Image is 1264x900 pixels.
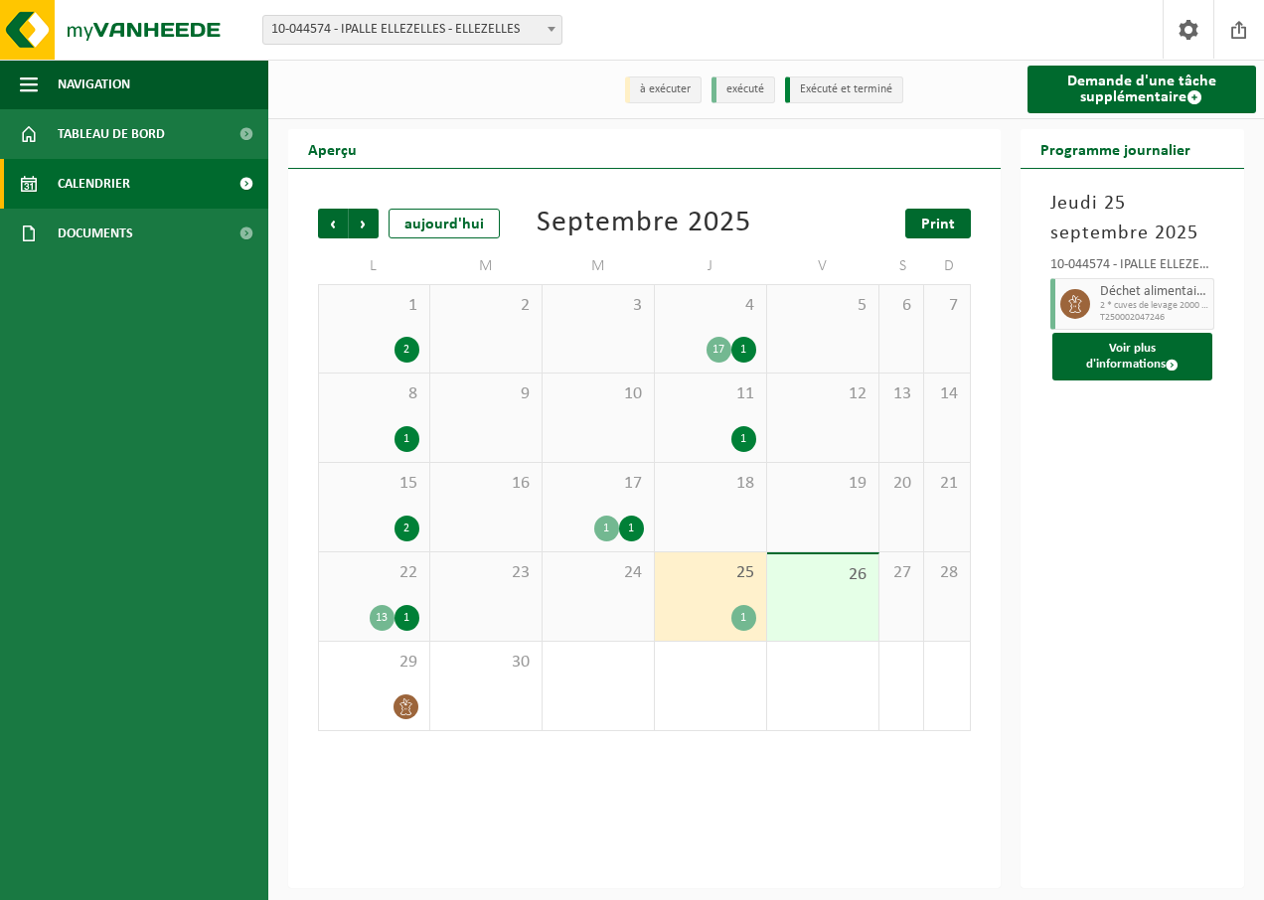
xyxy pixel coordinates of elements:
span: 11 [665,383,756,405]
span: 1 [329,295,419,317]
li: à exécuter [625,76,702,103]
span: 26 [777,564,869,586]
span: 21 [934,473,959,495]
span: 29 [329,652,419,674]
td: M [430,248,543,284]
span: 2 * cuves de levage 2000 l déchets organiques - Ellezelles [1100,300,1209,312]
span: Print [921,217,955,232]
div: 1 [619,516,644,541]
td: V [767,248,879,284]
span: 16 [440,473,532,495]
span: 2 [440,295,532,317]
span: 22 [329,562,419,584]
span: Tableau de bord [58,109,165,159]
div: aujourd'hui [389,209,500,238]
span: 23 [440,562,532,584]
div: 13 [370,605,395,631]
h2: Programme journalier [1021,129,1210,168]
td: M [543,248,655,284]
li: exécuté [711,76,775,103]
span: Documents [58,209,133,258]
span: 18 [665,473,756,495]
button: Voir plus d'informations [1052,333,1213,380]
h2: Aperçu [288,129,377,168]
h3: Jeudi 25 septembre 2025 [1050,189,1215,248]
div: 10-044574 - IPALLE ELLEZELLES - ELLEZELLES [1050,258,1215,278]
a: Demande d'une tâche supplémentaire [1027,66,1257,113]
span: 12 [777,383,869,405]
span: 10 [553,383,644,405]
span: Déchet alimentaire, cat 3, contenant des produits d'origine animale, emballage synthétique [1100,284,1209,300]
span: 13 [889,383,914,405]
div: 1 [731,426,756,452]
span: 27 [889,562,914,584]
div: 17 [707,337,731,363]
div: 1 [395,426,419,452]
span: 15 [329,473,419,495]
span: Suivant [349,209,379,238]
td: D [924,248,970,284]
td: J [655,248,767,284]
div: 2 [395,337,419,363]
span: 5 [777,295,869,317]
span: 10-044574 - IPALLE ELLEZELLES - ELLEZELLES [263,16,561,44]
span: 6 [889,295,914,317]
span: 30 [440,652,532,674]
span: 17 [553,473,644,495]
td: S [879,248,925,284]
span: 7 [934,295,959,317]
div: 1 [731,605,756,631]
div: 1 [731,337,756,363]
a: Print [905,209,971,238]
span: Calendrier [58,159,130,209]
span: 25 [665,562,756,584]
div: 2 [395,516,419,541]
div: 1 [594,516,619,541]
span: 4 [665,295,756,317]
span: 14 [934,383,959,405]
span: T250002047246 [1100,312,1209,324]
td: L [318,248,430,284]
span: 24 [553,562,644,584]
span: 10-044574 - IPALLE ELLEZELLES - ELLEZELLES [262,15,562,45]
span: Navigation [58,60,130,109]
span: 28 [934,562,959,584]
li: Exécuté et terminé [785,76,903,103]
span: 9 [440,383,532,405]
span: 19 [777,473,869,495]
span: 8 [329,383,419,405]
span: 3 [553,295,644,317]
div: Septembre 2025 [537,209,751,238]
div: 1 [395,605,419,631]
span: Précédent [318,209,348,238]
span: 20 [889,473,914,495]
